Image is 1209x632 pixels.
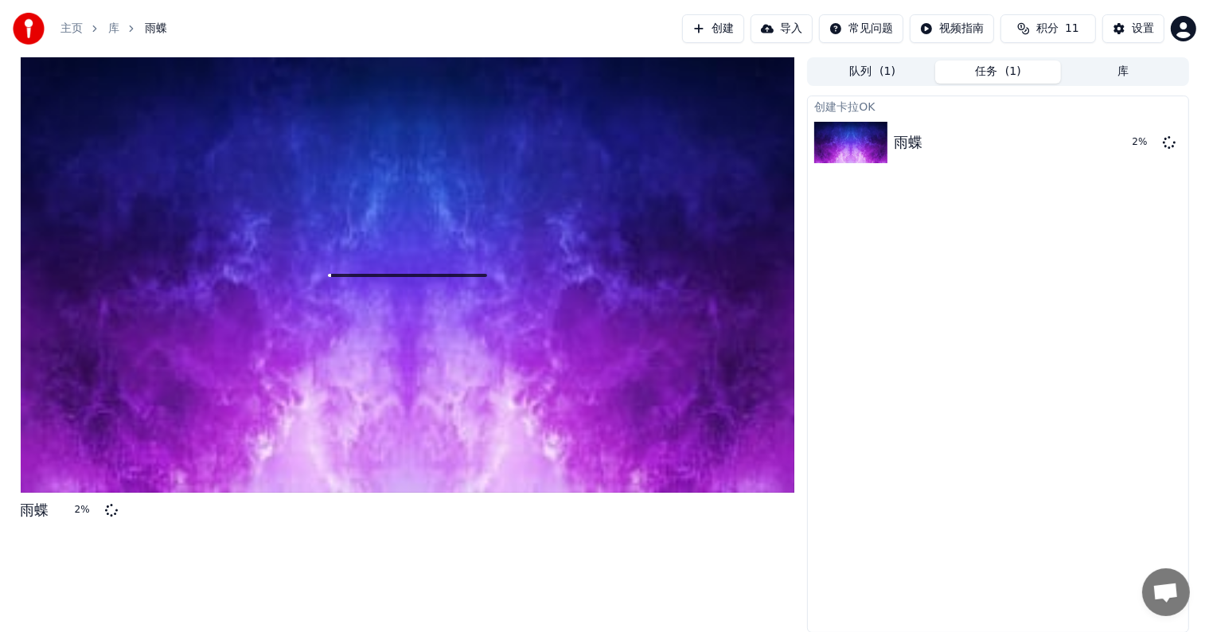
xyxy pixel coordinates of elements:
button: 积分11 [1000,14,1096,43]
button: 队列 [809,60,935,84]
button: 创建 [682,14,744,43]
span: ( 1 ) [1005,64,1021,80]
a: 库 [108,21,119,37]
div: 2 % [1133,136,1156,149]
img: youka [13,13,45,45]
button: 设置 [1102,14,1164,43]
span: 积分 [1036,21,1059,37]
button: 视频指南 [910,14,994,43]
span: 雨蝶 [145,21,167,37]
button: 任务 [935,60,1061,84]
span: 11 [1065,21,1079,37]
div: 雨蝶 [894,131,922,154]
div: 设置 [1132,21,1154,37]
button: 常见问题 [819,14,903,43]
div: 雨蝶 [21,499,49,521]
div: 打開聊天 [1142,568,1190,616]
button: 导入 [751,14,813,43]
nav: breadcrumb [60,21,167,37]
button: 库 [1061,60,1187,84]
span: ( 1 ) [879,64,895,80]
div: 创建卡拉OK [808,96,1188,115]
a: 主页 [60,21,83,37]
div: 2 % [75,504,99,517]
